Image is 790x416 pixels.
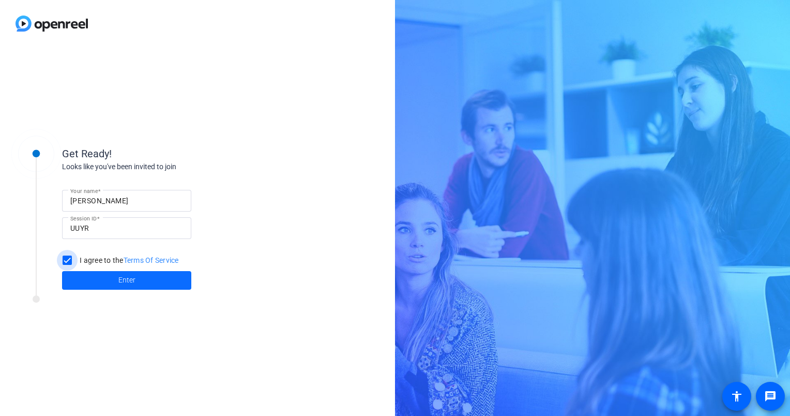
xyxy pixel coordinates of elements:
[62,146,269,161] div: Get Ready!
[62,161,269,172] div: Looks like you've been invited to join
[764,390,777,403] mat-icon: message
[62,271,191,290] button: Enter
[70,215,97,221] mat-label: Session ID
[118,275,135,286] span: Enter
[124,256,179,264] a: Terms Of Service
[731,390,743,403] mat-icon: accessibility
[70,188,98,194] mat-label: Your name
[78,255,179,265] label: I agree to the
